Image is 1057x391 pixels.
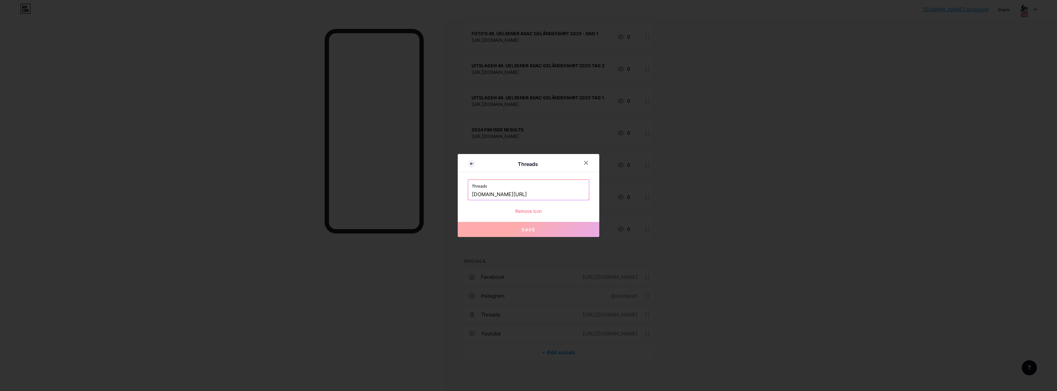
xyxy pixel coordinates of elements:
input: https://www.threads.net/@yourpage [472,189,585,200]
label: Threads [472,180,585,189]
span: Save [522,227,536,232]
div: Remove icon [468,208,589,214]
button: Save [458,222,599,237]
div: Threads [475,160,580,168]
